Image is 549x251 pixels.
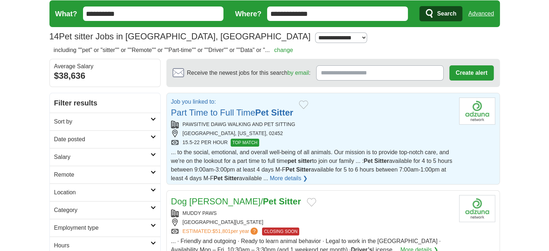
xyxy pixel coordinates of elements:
a: change [274,47,293,53]
a: Part Time to Full TimePet Sitter [171,108,293,117]
div: Average Salary [54,64,156,69]
h2: Hours [54,241,151,250]
a: by email [287,70,309,76]
span: Receive the newest jobs for this search : [187,69,310,77]
div: [GEOGRAPHIC_DATA], [US_STATE], 02452 [171,130,453,137]
a: Dog [PERSON_NAME]/Pet Sitter [171,196,301,206]
strong: Pet [286,166,295,173]
div: 15.5-22 PER HOUR [171,139,453,147]
h2: including ""pet" or "sitter"" or ""Remote"" or ""Part-time"" or ""Driver"" or ""Data" or "... [54,46,293,55]
strong: Pet [214,175,223,181]
strong: Pet [263,196,276,206]
h2: Category [54,206,151,215]
button: Add to favorite jobs [307,198,316,207]
strong: Sitter [374,158,389,164]
div: MUDDY PAWS [171,209,453,217]
h2: Sort by [54,117,151,126]
span: TOP MATCH [231,139,259,147]
span: 14 [49,30,59,43]
strong: sitter [298,158,312,164]
span: CLOSING SOON [262,228,299,235]
span: $51,801 [212,228,231,234]
a: Salary [50,148,160,166]
strong: Sitter [296,166,311,173]
span: ... to the social, emotional, and overall well-being of all animals. Our mission is to provide to... [171,149,452,181]
h2: Salary [54,153,151,161]
div: PAWSITIVE DAWG WALKING AND PET SITTING [171,121,453,128]
h2: Employment type [54,224,151,232]
img: Company logo [459,98,495,125]
h2: Date posted [54,135,151,144]
img: Company logo [459,195,495,222]
button: Add to favorite jobs [299,100,308,109]
strong: Sitter [224,175,239,181]
strong: Pet [255,108,269,117]
a: Location [50,183,160,201]
strong: Sitter [271,108,293,117]
div: $38,636 [54,69,156,82]
a: Date posted [50,130,160,148]
a: Remote [50,166,160,183]
a: ESTIMATED:$51,801per year? [183,228,260,235]
strong: Pet [363,158,372,164]
div: [GEOGRAPHIC_DATA][US_STATE] [171,218,453,226]
strong: pet [288,158,296,164]
h2: Remote [54,170,151,179]
a: More details ❯ [270,174,308,183]
h2: Location [54,188,151,197]
strong: Sitter [279,196,301,206]
a: Sort by [50,113,160,130]
span: ? [250,228,258,235]
label: Where? [235,8,261,19]
p: Job you linked to: [171,98,293,106]
h2: Filter results [50,93,160,113]
span: Search [437,7,456,21]
a: Employment type [50,219,160,237]
button: Create alert [449,65,493,81]
label: What? [55,8,77,19]
button: Search [419,6,462,21]
a: Advanced [468,7,494,21]
h1: Pet sitter Jobs in [GEOGRAPHIC_DATA], [GEOGRAPHIC_DATA] [49,31,311,41]
a: Category [50,201,160,219]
